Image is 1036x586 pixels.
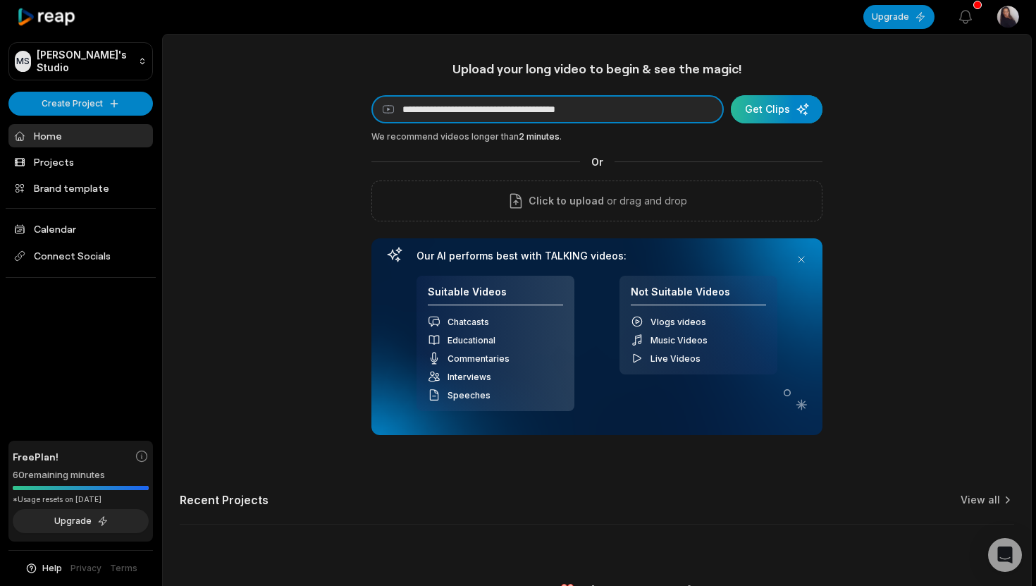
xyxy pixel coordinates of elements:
a: Calendar [8,217,153,240]
h4: Not Suitable Videos [631,286,766,306]
button: Help [25,562,62,575]
p: or drag and drop [604,193,687,209]
div: Open Intercom Messenger [988,538,1022,572]
button: Get Clips [731,95,822,123]
a: Brand template [8,176,153,200]
a: Home [8,124,153,147]
button: Upgrade [13,509,149,533]
span: Free Plan! [13,449,58,464]
p: [PERSON_NAME]'s Studio [37,49,132,74]
button: Create Project [8,92,153,116]
span: Vlogs videos [650,317,706,327]
span: Click to upload [529,193,604,209]
div: MS [15,51,31,72]
h2: Recent Projects [180,493,269,507]
span: Commentaries [448,353,510,364]
h4: Suitable Videos [428,286,563,306]
div: *Usage resets on [DATE] [13,494,149,505]
span: Speeches [448,390,491,401]
div: We recommend videos longer than . [371,130,822,143]
a: View all [961,493,1000,507]
span: Connect Socials [8,243,153,269]
span: 2 minutes [519,131,560,142]
span: Help [42,562,62,575]
div: 60 remaining minutes [13,468,149,482]
h3: Our AI performs best with TALKING videos: [417,250,777,262]
span: Music Videos [650,335,708,346]
span: Interviews [448,372,491,382]
h1: Upload your long video to begin & see the magic! [371,61,822,77]
span: Live Videos [650,353,701,364]
span: Or [580,154,615,169]
span: Educational [448,335,495,346]
a: Terms [110,562,137,575]
a: Privacy [70,562,101,575]
a: Projects [8,150,153,173]
button: Upgrade [863,5,935,29]
span: Chatcasts [448,317,489,327]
